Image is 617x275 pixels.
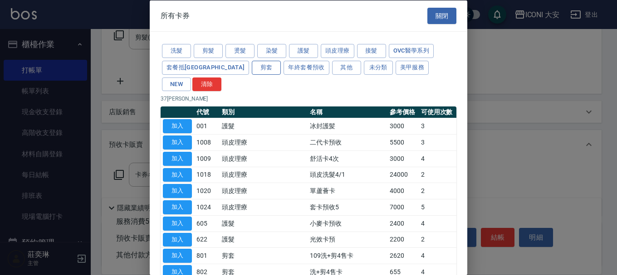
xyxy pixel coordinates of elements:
td: 2620 [387,247,419,264]
td: 7000 [387,199,419,215]
td: 4 [419,215,456,232]
td: 1009 [194,150,220,167]
button: 套餐抵[GEOGRAPHIC_DATA] [162,60,249,74]
td: 3000 [387,118,419,134]
td: 單蘆薈卡 [308,183,387,199]
td: 光效卡預 [308,232,387,248]
th: 代號 [194,106,220,118]
th: 參考價格 [387,106,419,118]
td: 頭皮理療 [220,167,308,183]
td: 4000 [387,183,419,199]
td: 舒活卡4次 [308,150,387,167]
td: 4 [419,150,456,167]
td: 二代卡預收 [308,134,387,150]
td: 護髮 [220,118,308,134]
td: 頭皮理療 [220,183,308,199]
button: 美甲服務 [396,60,429,74]
td: 套卡預收5 [308,199,387,215]
td: 2 [419,167,456,183]
button: 清除 [192,77,221,91]
button: 加入 [163,119,192,133]
button: 燙髮 [225,44,255,58]
button: ovc醫學系列 [389,44,434,58]
button: 其他 [332,60,361,74]
td: 頭皮理療 [220,150,308,167]
td: 護髮 [220,215,308,232]
td: 冰封護髪 [308,118,387,134]
td: 頭皮洗髮4/1 [308,167,387,183]
td: 3 [419,134,456,150]
td: 24000 [387,167,419,183]
th: 名稱 [308,106,387,118]
td: 小麥卡預收 [308,215,387,232]
td: 5 [419,199,456,215]
button: 年終套餐預收 [284,60,329,74]
td: 622 [194,232,220,248]
button: 加入 [163,232,192,246]
td: 1020 [194,183,220,199]
td: 頭皮理療 [220,134,308,150]
p: 37 [PERSON_NAME] [161,95,456,103]
td: 2 [419,232,456,248]
th: 類別 [220,106,308,118]
button: NEW [162,77,191,91]
td: 2 [419,183,456,199]
td: 3 [419,118,456,134]
td: 3000 [387,150,419,167]
button: 加入 [163,168,192,182]
td: 1024 [194,199,220,215]
button: 染髮 [257,44,286,58]
td: 2200 [387,232,419,248]
button: 護髮 [289,44,318,58]
td: 1018 [194,167,220,183]
button: 未分類 [364,60,393,74]
button: 加入 [163,249,192,263]
button: 關閉 [427,7,456,24]
span: 所有卡券 [161,11,190,20]
button: 剪髮 [194,44,223,58]
td: 護髮 [220,232,308,248]
button: 洗髮 [162,44,191,58]
td: 001 [194,118,220,134]
button: 頭皮理療 [321,44,354,58]
td: 109洗+剪4售卡 [308,247,387,264]
td: 605 [194,215,220,232]
td: 剪套 [220,247,308,264]
td: 1008 [194,134,220,150]
td: 2400 [387,215,419,232]
button: 加入 [163,135,192,150]
button: 加入 [163,200,192,214]
td: 801 [194,247,220,264]
button: 接髮 [357,44,386,58]
th: 可使用次數 [419,106,456,118]
button: 加入 [163,216,192,230]
button: 加入 [163,184,192,198]
button: 加入 [163,151,192,165]
td: 5500 [387,134,419,150]
button: 剪套 [252,60,281,74]
td: 頭皮理療 [220,199,308,215]
td: 4 [419,247,456,264]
